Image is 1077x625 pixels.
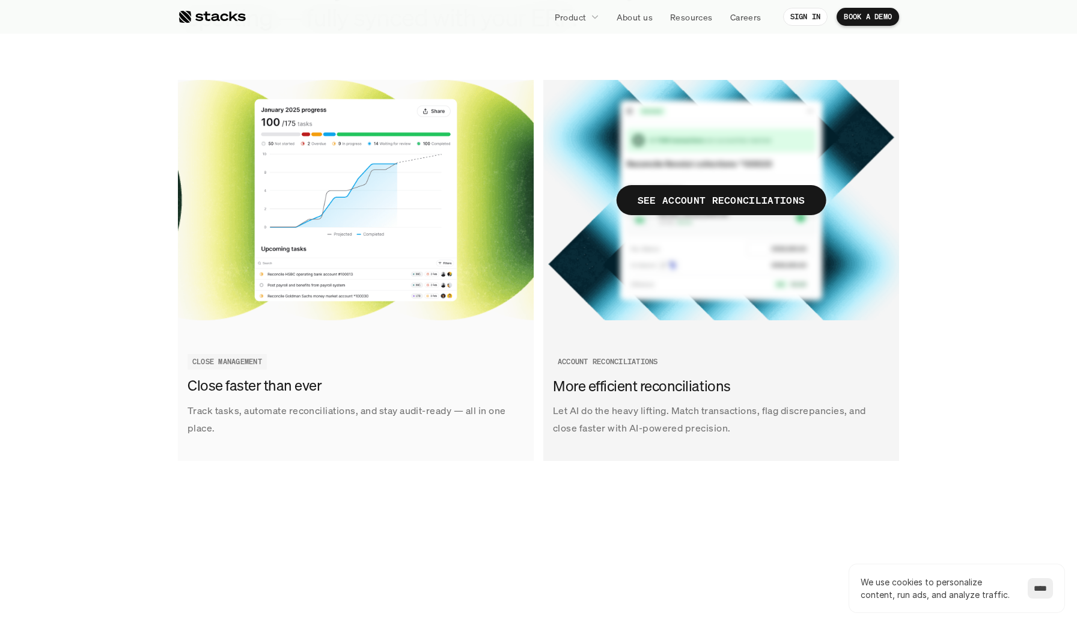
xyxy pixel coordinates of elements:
p: Careers [730,11,761,23]
a: Resources [663,6,720,28]
span: SEE ACCOUNT RECONCILIATIONS [617,185,826,215]
h3: More efficient reconciliations [553,376,883,397]
p: Track tasks, automate reconciliations, and stay audit-ready — all in one place. [188,402,524,437]
h2: ACCOUNT RECONCILIATIONS [558,358,658,366]
a: BOOK A DEMO [837,8,899,26]
a: About us [609,6,660,28]
a: SEE ACCOUNT RECONCILIATIONSLet AI do the heavy lifting. Match transactions, flag discrepancies, a... [543,80,899,461]
p: Let AI do the heavy lifting. Match transactions, flag discrepancies, and close faster with AI-pow... [553,402,889,437]
p: BOOK A DEMO [844,13,892,21]
h2: CLOSE MANAGEMENT [192,358,262,366]
h3: Close faster than ever [188,376,518,397]
p: Resources [670,11,713,23]
p: SEE ACCOUNT RECONCILIATIONS [638,192,805,209]
a: SIGN IN [783,8,828,26]
p: About us [617,11,653,23]
p: We use cookies to personalize content, run ads, and analyze traffic. [861,576,1016,601]
p: Product [555,11,587,23]
p: SIGN IN [790,13,821,21]
a: Careers [723,6,769,28]
a: Privacy Policy [142,229,195,237]
a: Track tasks, automate reconciliations, and stay audit-ready — all in one place.Close faster than ... [178,80,534,461]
